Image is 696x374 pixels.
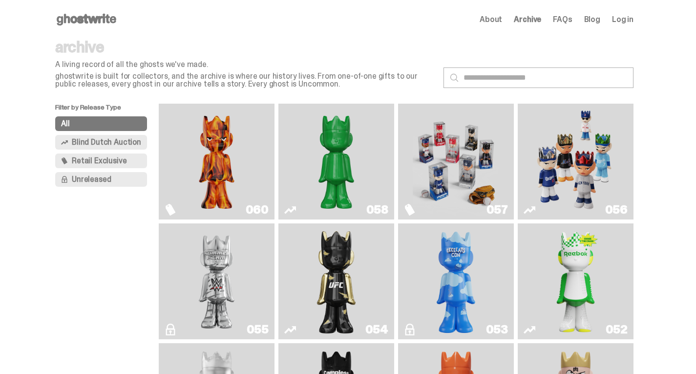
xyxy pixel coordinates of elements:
button: Blind Dutch Auction [55,135,147,150]
div: 056 [605,204,628,216]
p: A living record of all the ghosts we've made. [55,61,436,68]
a: Archive [514,16,541,23]
a: Blog [584,16,600,23]
div: 055 [247,324,269,335]
p: archive [55,39,436,55]
a: Game Face (2025) [404,108,508,216]
a: Schrödinger's ghost: Sunday Green [284,108,388,216]
a: FAQs [553,16,572,23]
a: Ruby [284,227,388,335]
span: All [61,120,70,128]
div: 060 [246,204,269,216]
div: 054 [365,324,388,335]
div: 052 [606,324,628,335]
img: Game Face (2025) [532,108,619,216]
span: Unreleased [72,176,111,183]
img: Game Face (2025) [413,108,499,216]
button: Unreleased [55,172,147,187]
div: 053 [486,324,508,335]
button: Retail Exclusive [55,154,147,168]
span: Retail Exclusive [72,157,127,165]
img: ghooooost [433,227,479,335]
a: ghooooost [404,227,508,335]
a: I Was There SummerSlam [165,227,269,335]
img: Ruby [313,227,359,335]
p: Filter by Release Type [55,104,159,116]
span: Blind Dutch Auction [72,138,141,146]
div: 058 [366,204,388,216]
img: Always On Fire [173,108,260,216]
p: ghostwrite is built for collectors, and the archive is where our history lives. From one-of-one g... [55,72,436,88]
a: Court Victory [524,227,628,335]
a: Always On Fire [165,108,269,216]
a: About [480,16,502,23]
img: I Was There SummerSlam [173,227,260,335]
button: All [55,116,147,131]
div: 057 [486,204,508,216]
a: Log in [612,16,633,23]
a: Game Face (2025) [524,108,628,216]
img: Court Victory [552,227,599,335]
img: Schrödinger's ghost: Sunday Green [293,108,380,216]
